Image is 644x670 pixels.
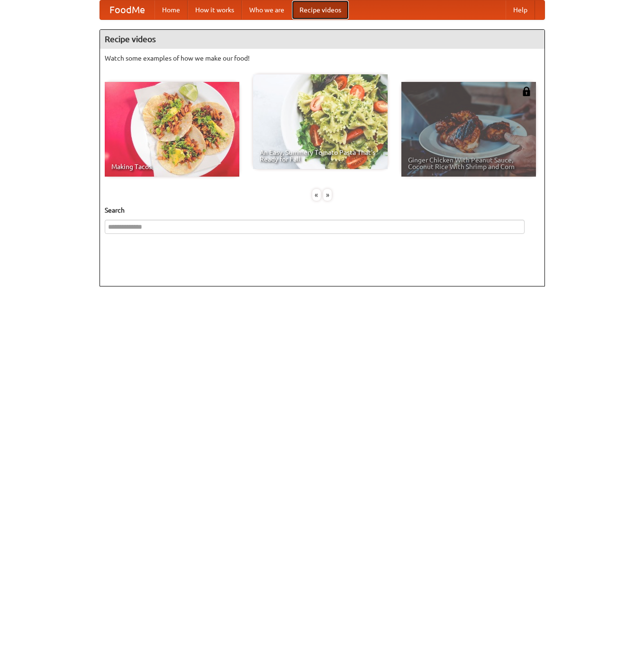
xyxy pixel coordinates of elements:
a: Help [506,0,535,19]
a: Recipe videos [292,0,349,19]
img: 483408.png [522,87,531,96]
h5: Search [105,205,540,215]
a: How it works [188,0,242,19]
a: Making Tacos [105,82,239,177]
div: » [323,189,332,201]
div: « [312,189,321,201]
h4: Recipe videos [100,30,544,49]
span: Making Tacos [111,163,233,170]
p: Watch some examples of how we make our food! [105,54,540,63]
a: Who we are [242,0,292,19]
a: FoodMe [100,0,154,19]
a: Home [154,0,188,19]
span: An Easy, Summery Tomato Pasta That's Ready for Fall [260,149,381,162]
a: An Easy, Summery Tomato Pasta That's Ready for Fall [253,74,388,169]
